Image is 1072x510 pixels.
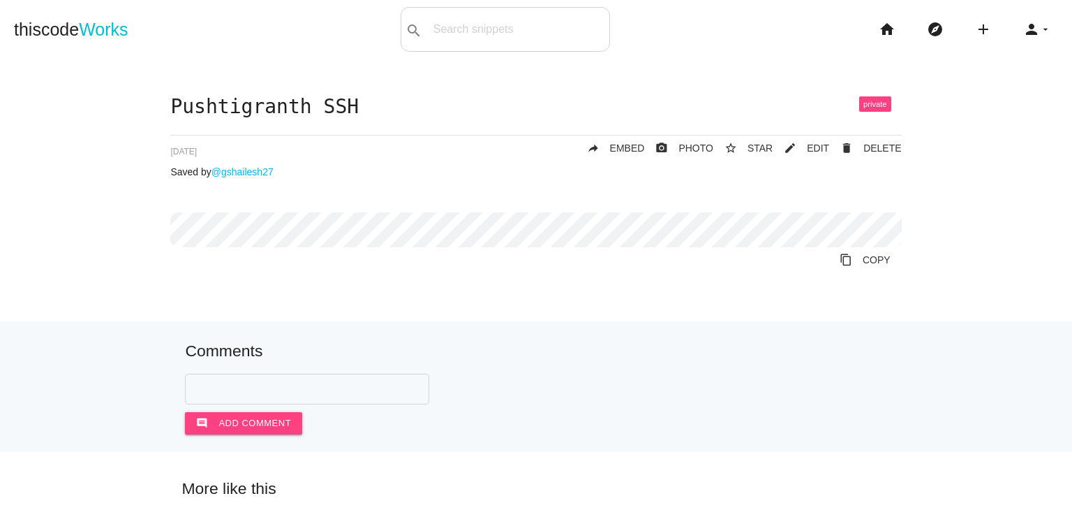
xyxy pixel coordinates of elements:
[1040,7,1051,52] i: arrow_drop_down
[773,136,829,161] a: mode_editEDIT
[655,136,668,161] i: photo_camera
[610,143,645,154] span: EMBED
[840,247,852,272] i: content_copy
[170,96,901,118] h1: Pushtigranth SSH
[405,8,422,53] i: search
[196,412,208,435] i: comment
[678,143,713,154] span: PHOTO
[879,7,895,52] i: home
[211,166,274,177] a: @gshailesh27
[587,136,600,161] i: reply
[927,7,944,52] i: explore
[807,143,829,154] span: EDIT
[185,412,302,435] button: commentAdd comment
[829,136,901,161] a: Delete Post
[784,136,796,161] i: mode_edit
[401,8,426,51] button: search
[79,20,128,39] span: Works
[1023,7,1040,52] i: person
[170,166,901,177] p: Saved by
[828,247,902,272] a: Copy to Clipboard
[161,480,911,497] h5: More like this
[840,136,853,161] i: delete
[576,136,645,161] a: replyEMBED
[975,7,992,52] i: add
[426,15,609,44] input: Search snippets
[644,136,713,161] a: photo_cameraPHOTO
[14,7,128,52] a: thiscodeWorks
[713,136,773,161] button: star_borderSTAR
[724,136,737,161] i: star_border
[185,342,886,360] h5: Comments
[747,143,773,154] span: STAR
[863,143,901,154] span: DELETE
[170,147,197,156] span: [DATE]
